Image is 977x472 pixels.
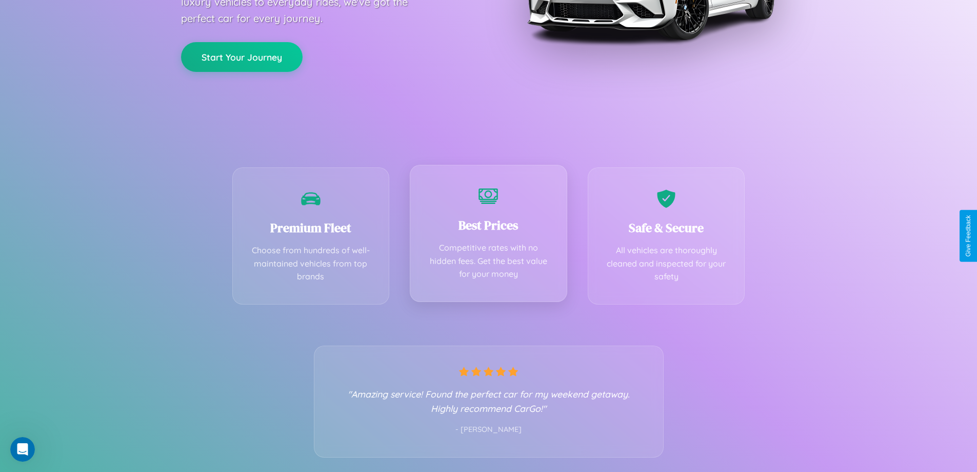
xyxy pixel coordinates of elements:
p: "Amazing service! Found the perfect car for my weekend getaway. Highly recommend CarGo!" [335,387,643,416]
h3: Best Prices [426,217,551,234]
p: All vehicles are thoroughly cleaned and inspected for your safety [604,244,729,284]
h3: Safe & Secure [604,219,729,236]
div: Give Feedback [965,215,972,257]
h3: Premium Fleet [248,219,374,236]
button: Start Your Journey [181,42,303,72]
p: Choose from hundreds of well-maintained vehicles from top brands [248,244,374,284]
p: Competitive rates with no hidden fees. Get the best value for your money [426,241,551,281]
p: - [PERSON_NAME] [335,423,643,437]
iframe: Intercom live chat [10,437,35,462]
